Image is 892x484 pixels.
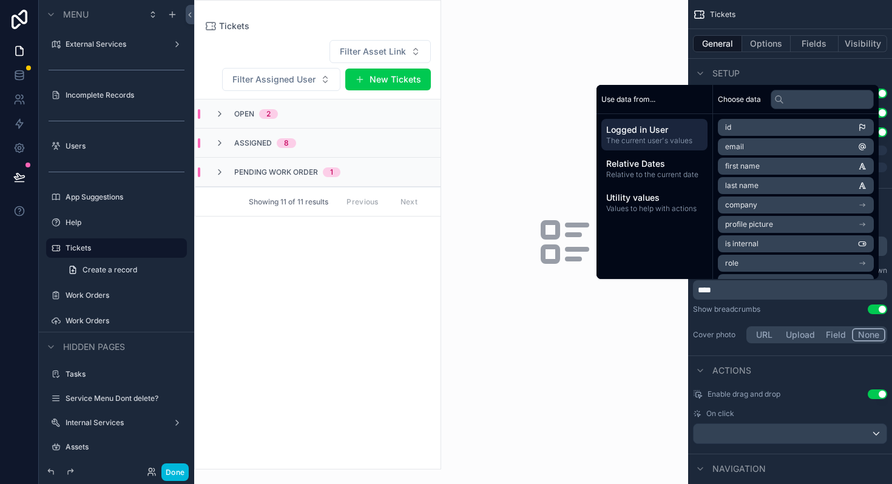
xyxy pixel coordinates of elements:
span: Actions [712,365,751,377]
div: 2 [266,109,271,119]
button: Select Button [222,68,340,91]
label: Tasks [66,369,180,379]
span: Relative to the current date [606,170,703,180]
label: Service Menu Dont delete? [66,394,180,403]
span: On click [706,409,734,418]
span: Choose data [718,95,761,104]
span: Use data from... [601,95,655,104]
span: Tickets [219,20,249,32]
a: Tickets [204,20,249,32]
label: Work Orders [66,316,180,326]
span: Hidden pages [63,341,125,353]
span: Open [234,109,254,119]
button: Fields [791,35,839,52]
span: Values to help with actions [606,204,703,213]
label: Cover photo [693,330,742,340]
button: Field [820,328,853,341]
span: Showing 11 of 11 results [249,197,328,207]
label: Users [66,141,180,151]
span: Filter Assigned User [232,73,316,86]
label: Internal Services [66,418,163,428]
div: Show breadcrumbs [693,304,760,314]
button: Options [742,35,791,52]
label: External Services [66,39,163,49]
span: Logged in User [606,124,703,136]
button: Visibility [839,35,887,52]
span: Navigation [712,463,766,475]
div: scrollable content [693,280,887,300]
label: Help [66,218,180,227]
span: Relative Dates [606,158,703,170]
button: Done [161,463,189,481]
button: General [693,35,742,52]
span: Utility values [606,192,703,204]
label: Assets [66,442,180,452]
button: URL [748,328,780,341]
span: The current user's values [606,136,703,146]
span: Pending Work Order [234,167,318,177]
a: Create a record [61,260,187,280]
div: 8 [284,138,289,148]
div: 1 [330,167,333,177]
span: Assigned [234,138,272,148]
button: Upload [780,328,820,341]
span: Enable drag and drop [708,389,780,399]
label: Work Orders [66,291,180,300]
label: Tickets [66,243,180,253]
div: scrollable content [596,114,712,223]
button: None [852,328,885,341]
span: Create a record [83,265,137,275]
button: New Tickets [345,69,431,90]
span: Filter Asset Link [340,45,406,58]
span: Tickets [710,10,735,19]
label: App Suggestions [66,192,180,202]
label: Incomplete Records [66,90,180,100]
span: Setup [712,67,740,79]
span: Menu [63,8,89,21]
button: Select Button [329,40,431,63]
